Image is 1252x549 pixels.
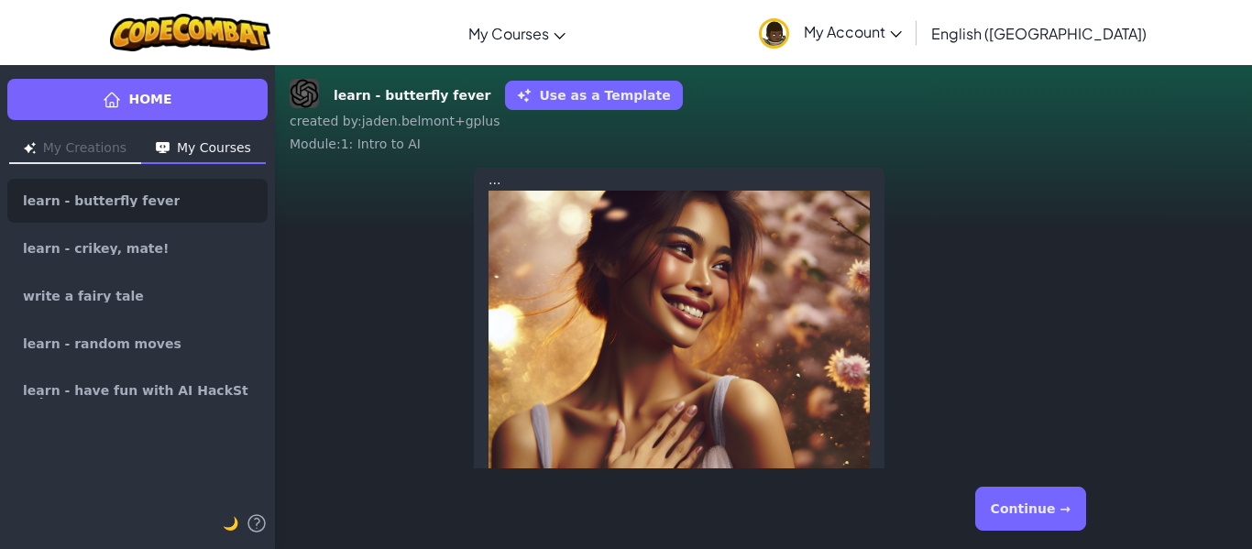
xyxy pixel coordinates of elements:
div: Module : 1: Intro to AI [290,135,1237,153]
button: Use as a Template [505,81,682,110]
a: write a fairy tale [7,274,268,318]
span: 🌙 [223,516,238,531]
span: learn - crikey, mate! [23,242,169,255]
a: Home [7,79,268,120]
a: My Courses [459,8,575,58]
img: CodeCombat logo [110,14,270,51]
span: English ([GEOGRAPHIC_DATA]) [931,24,1147,43]
button: My Courses [141,135,266,164]
span: created by : jaden.belmont+gplus [290,114,500,128]
button: My Creations [9,135,141,164]
a: learn - random moves [7,322,268,366]
span: Home [128,90,171,109]
button: 🌙 [223,512,238,534]
p: ... [489,169,870,191]
img: DALL-E 3 [290,79,319,108]
a: English ([GEOGRAPHIC_DATA]) [922,8,1156,58]
span: learn - have fun with AI HackStack [23,384,252,399]
a: learn - butterfly fever [7,179,268,223]
span: learn - butterfly fever [23,194,180,207]
span: My Courses [468,24,549,43]
img: Icon [24,142,36,154]
img: Icon [156,142,170,154]
span: write a fairy tale [23,290,144,302]
a: learn - crikey, mate! [7,226,268,270]
img: avatar [759,18,789,49]
button: Continue → [975,487,1086,531]
span: learn - random moves [23,337,181,350]
a: My Account [750,4,911,61]
span: My Account [804,22,902,41]
a: learn - have fun with AI HackStack [7,369,268,413]
strong: learn - butterfly fever [334,86,490,105]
